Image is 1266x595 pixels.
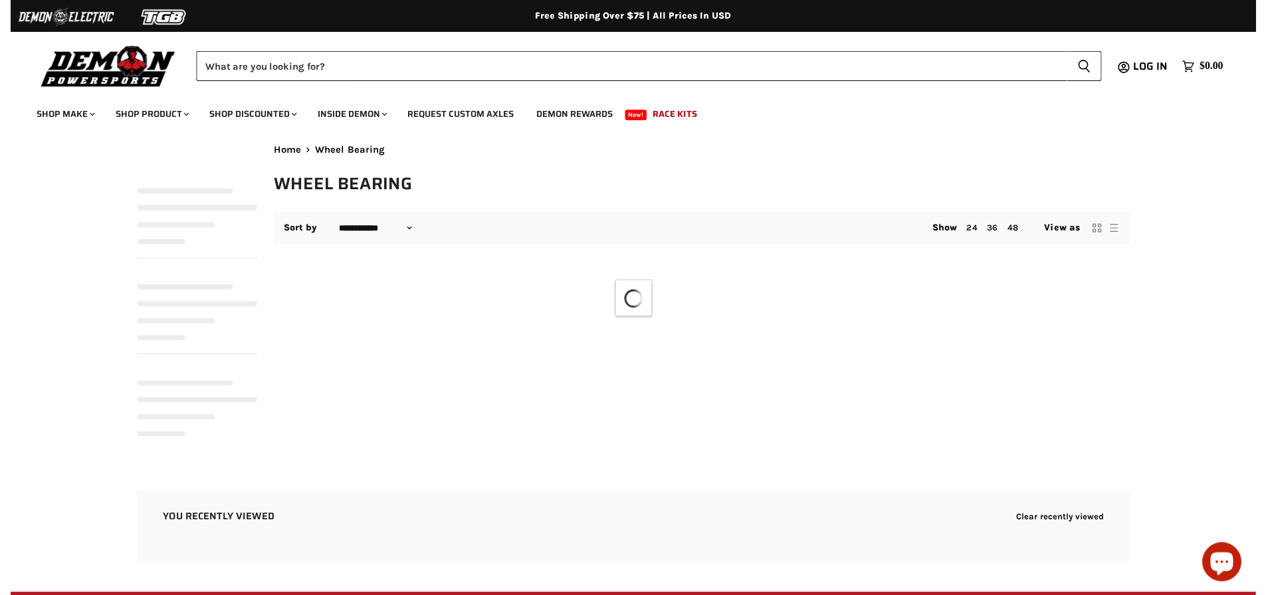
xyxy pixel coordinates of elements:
[102,10,1165,22] div: Free Shipping Over $75 | All Prices In USD
[189,52,1109,82] form: Product
[1074,52,1109,82] button: Search
[268,147,1138,158] nav: Breadcrumbs
[155,519,268,531] h2: You recently viewed
[268,215,1138,248] nav: Collection utilities
[268,176,1138,198] h1: Wheel Bearing
[27,43,172,90] img: Demon Powersports
[268,147,296,158] a: Home
[310,147,380,158] span: Wheel Bearing
[302,102,391,129] a: Inside Demon
[102,499,1165,570] aside: Recently viewed products
[993,226,1003,236] a: 36
[1051,226,1087,237] span: View as
[972,226,983,236] a: 24
[1098,225,1111,238] button: grid view
[1115,225,1128,238] button: list view
[106,5,206,30] img: TGB Logo 2
[524,102,622,129] a: Demon Rewards
[393,102,522,129] a: Request Custom Axles
[189,52,1074,82] input: Search
[192,102,299,129] a: Shop Discounted
[17,97,1229,129] ul: Main menu
[1023,520,1112,530] button: Clear recently viewed
[7,5,106,30] img: Demon Electric Logo 2
[1184,58,1239,77] a: $0.00
[937,226,962,237] span: Show
[96,102,189,129] a: Shop Product
[1013,226,1024,236] a: 48
[1208,551,1255,594] inbox-online-store-chat: Shopify online store chat
[17,102,94,129] a: Shop Make
[278,226,312,237] label: Sort by
[1209,61,1233,74] span: $0.00
[643,102,708,129] a: Race Kits
[625,112,647,122] span: New!
[1135,62,1184,74] a: Log in
[1141,59,1176,76] span: Log in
